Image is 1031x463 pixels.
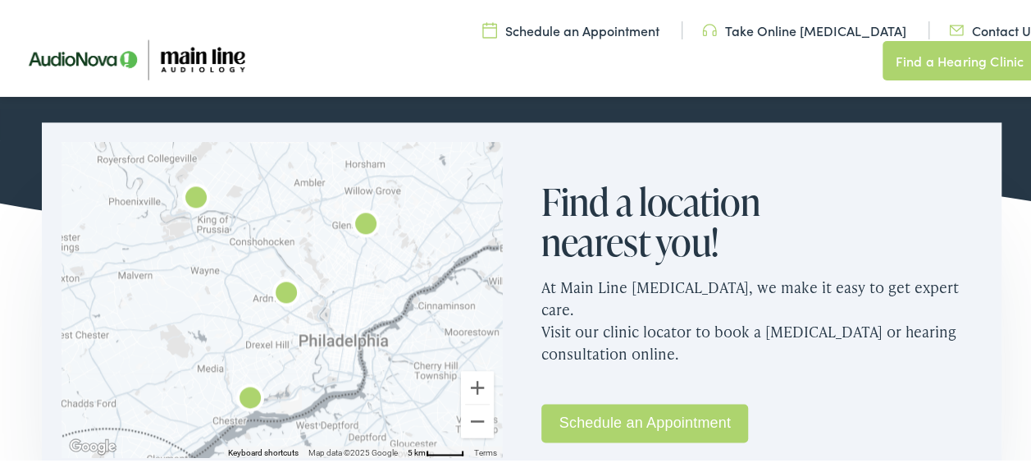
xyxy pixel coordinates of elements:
[949,19,964,37] img: utility icon
[224,371,276,424] div: Main Line Audiology by AudioNova
[482,19,497,37] img: utility icon
[66,433,120,455] img: Google
[474,446,497,455] a: Terms (opens in new tab)
[482,19,659,37] a: Schedule an Appointment
[541,260,982,375] p: At Main Line [MEDICAL_DATA], we make it easy to get expert care. Visit our clinic locator to book...
[541,401,748,440] a: Schedule an Appointment
[340,197,392,250] div: AudioNova
[66,433,120,455] a: Open this area in Google Maps (opens a new window)
[461,402,494,435] button: Zoom out
[308,446,398,455] span: Map data ©2025 Google
[461,369,494,401] button: Zoom in
[702,19,906,37] a: Take Online [MEDICAL_DATA]
[170,171,222,223] div: Main Line Audiology by AudioNova
[541,179,804,260] h2: Find a location nearest you!
[228,445,299,456] button: Keyboard shortcuts
[702,19,717,37] img: utility icon
[260,266,312,319] div: Main Line Audiology by AudioNova
[403,443,469,455] button: Map Scale: 5 km per 43 pixels
[408,446,426,455] span: 5 km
